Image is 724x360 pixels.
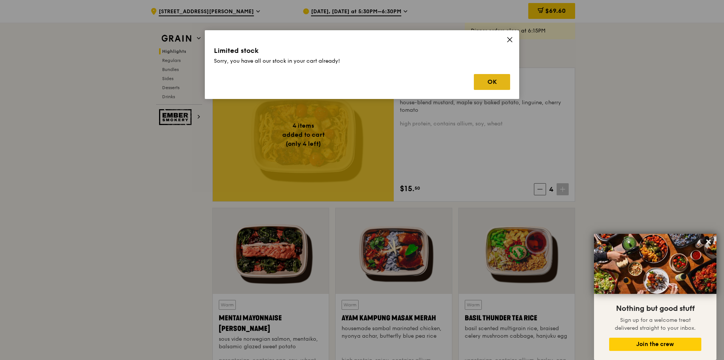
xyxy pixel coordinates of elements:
h4: Sorry, you have all our stock in your cart already! [214,57,510,65]
button: Close [702,236,715,248]
button: OK [474,74,510,90]
span: Nothing but good stuff [616,304,695,313]
img: DSC07876-Edit02-Large.jpeg [594,234,716,294]
button: Join the crew [609,338,701,351]
span: Sign up for a welcome treat delivered straight to your inbox. [615,317,696,331]
h3: Limited stock [214,45,510,56]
